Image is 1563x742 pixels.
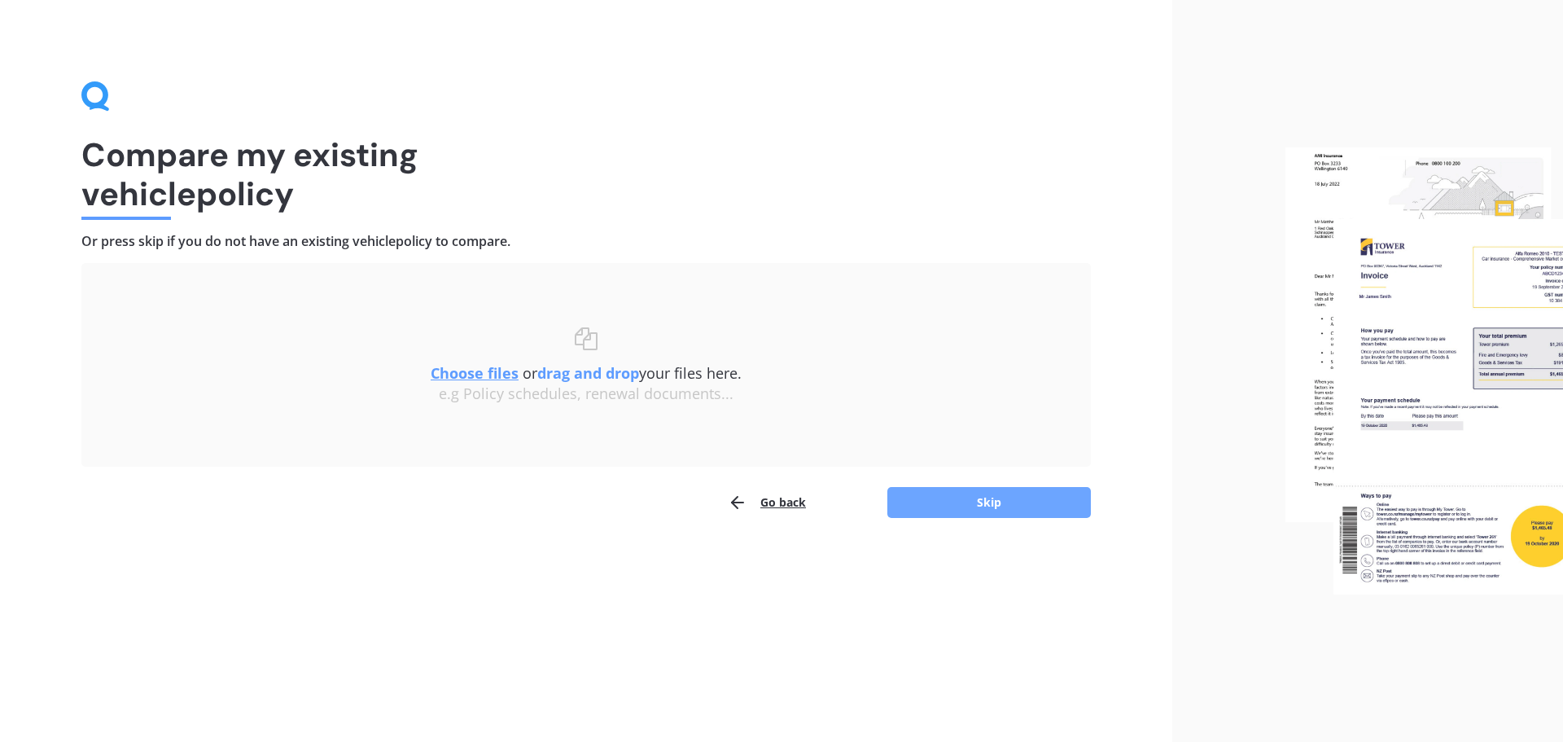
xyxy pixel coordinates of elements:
[114,385,1058,403] div: e.g Policy schedules, renewal documents...
[431,363,742,383] span: or your files here.
[81,233,1091,250] h4: Or press skip if you do not have an existing vehicle policy to compare.
[728,486,806,519] button: Go back
[81,135,1091,213] h1: Compare my existing vehicle policy
[537,363,639,383] b: drag and drop
[887,487,1091,518] button: Skip
[431,363,519,383] u: Choose files
[1285,147,1563,595] img: files.webp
